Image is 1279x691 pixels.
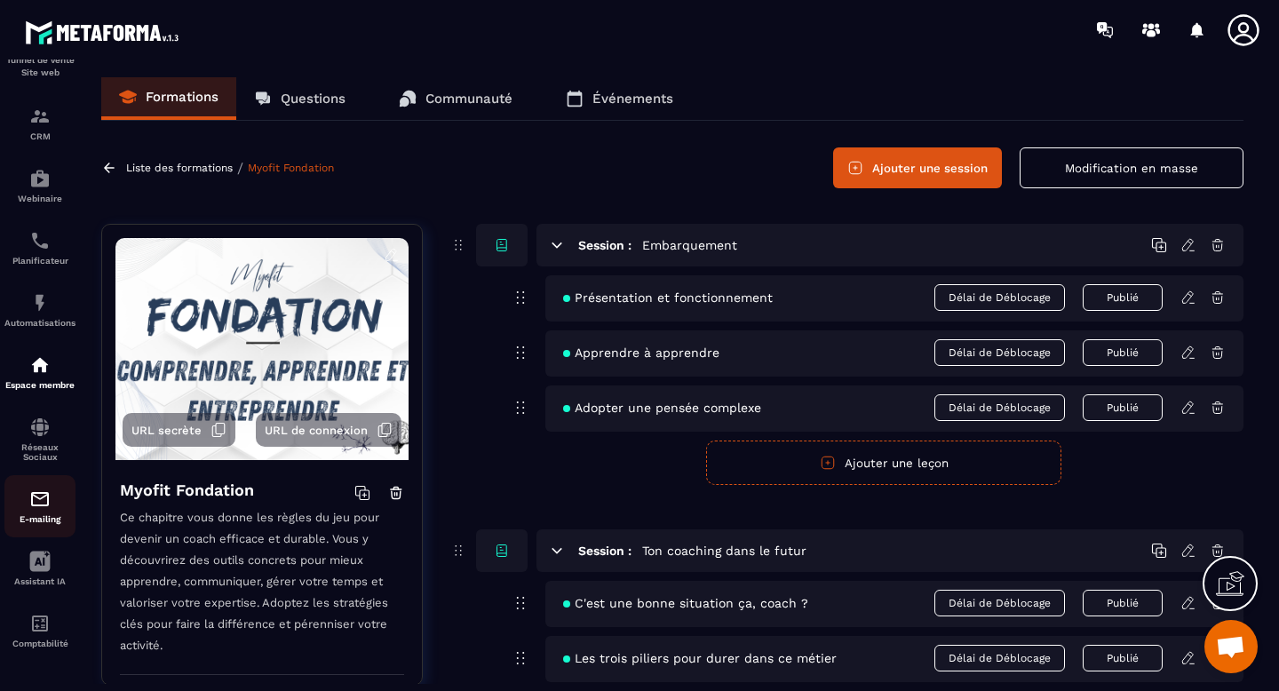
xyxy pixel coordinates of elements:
p: Ce chapitre vous donne les règles du jeu pour devenir un coach efficace et durable. Vous y découv... [120,507,404,675]
img: scheduler [29,230,51,251]
p: Communauté [425,91,512,107]
button: Publié [1083,590,1163,616]
a: Liste des formations [126,162,233,174]
a: Assistant IA [4,537,75,600]
img: email [29,488,51,510]
p: Assistant IA [4,576,75,586]
span: Présentation et fonctionnement [563,290,773,305]
span: Délai de Déblocage [934,590,1065,616]
p: Tunnel de vente Site web [4,54,75,79]
a: formationformationCRM [4,92,75,155]
h5: Embarquement [642,236,737,254]
span: URL de connexion [265,424,368,437]
h4: Myofit Fondation [120,478,254,503]
button: URL de connexion [256,413,401,447]
a: automationsautomationsWebinaire [4,155,75,217]
p: Espace membre [4,380,75,390]
span: Les trois piliers pour durer dans ce métier [563,651,837,665]
button: URL secrète [123,413,235,447]
img: automations [29,354,51,376]
button: Publié [1083,339,1163,366]
button: Ajouter une leçon [706,441,1061,485]
p: Webinaire [4,194,75,203]
a: Questions [236,77,363,120]
h6: Session : [578,238,632,252]
img: formation [29,106,51,127]
span: Délai de Déblocage [934,394,1065,421]
button: Ajouter une session [833,147,1002,188]
img: automations [29,168,51,189]
span: Délai de Déblocage [934,645,1065,671]
a: Myofit Fondation [248,162,334,174]
p: E-mailing [4,514,75,524]
div: Ouvrir le chat [1204,620,1258,673]
a: Communauté [381,77,530,120]
img: logo [25,16,185,49]
p: Événements [592,91,673,107]
button: Publié [1083,645,1163,671]
a: accountantaccountantComptabilité [4,600,75,662]
p: Automatisations [4,318,75,328]
button: Publié [1083,394,1163,421]
a: emailemailE-mailing [4,475,75,537]
span: Adopter une pensée complexe [563,401,761,415]
button: Modification en masse [1020,147,1243,188]
a: schedulerschedulerPlanificateur [4,217,75,279]
h6: Session : [578,544,632,558]
p: CRM [4,131,75,141]
a: social-networksocial-networkRéseaux Sociaux [4,403,75,475]
span: / [237,160,243,177]
img: automations [29,292,51,314]
a: automationsautomationsEspace membre [4,341,75,403]
p: Planificateur [4,256,75,266]
a: Événements [548,77,691,120]
p: Questions [281,91,346,107]
span: URL secrète [131,424,202,437]
p: Réseaux Sociaux [4,442,75,462]
img: social-network [29,417,51,438]
h5: Ton coaching dans le futur [642,542,806,560]
a: automationsautomationsAutomatisations [4,279,75,341]
img: background [115,238,409,460]
span: Délai de Déblocage [934,284,1065,311]
span: C'est une bonne situation ça, coach ? [563,596,808,610]
span: Apprendre à apprendre [563,345,719,360]
p: Formations [146,89,218,105]
a: Formations [101,77,236,120]
button: Publié [1083,284,1163,311]
img: accountant [29,613,51,634]
span: Délai de Déblocage [934,339,1065,366]
p: Comptabilité [4,639,75,648]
